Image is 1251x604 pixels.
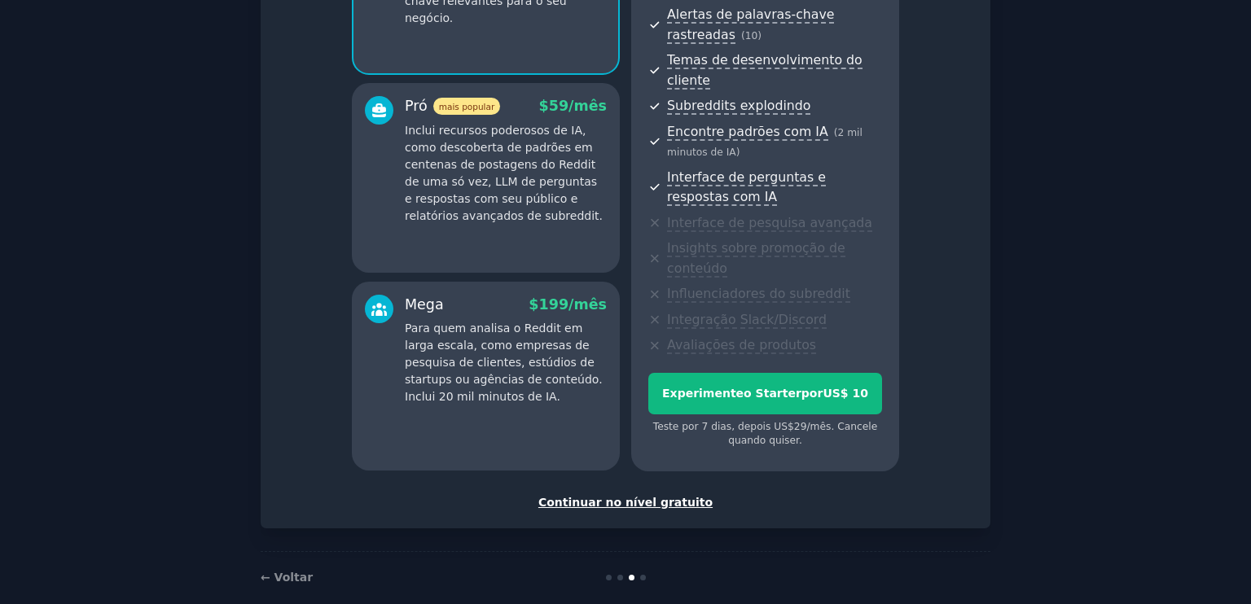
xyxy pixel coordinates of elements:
font: Avaliações de produtos [667,337,816,352]
font: Experimente [662,387,744,400]
font: Influenciadores do subreddit [667,286,850,301]
font: Inclui recursos poderosos de IA, como descoberta de padrões em centenas de postagens do Reddit de... [405,124,603,222]
button: Experimenteo StarterporUS$ 10 [648,373,882,414]
font: 199 [539,296,569,313]
font: /mês [568,296,607,313]
font: Continuar no nível gratuito [538,496,713,509]
font: Pró [405,98,428,114]
font: Mega [405,296,444,313]
font: 10 [745,30,758,42]
font: $ [539,98,549,114]
font: o Starter [744,387,801,400]
font: Insights sobre promoção de conteúdo [667,240,845,276]
font: ( [834,127,838,138]
font: Subreddits explodindo [667,98,810,113]
font: /mês [568,98,607,114]
font: Temas de desenvolvimento do cliente [667,52,863,88]
font: Interface de perguntas e respostas com IA [667,169,826,205]
font: ( [741,30,745,42]
font: ) [736,147,740,158]
font: 59 [549,98,568,114]
font: Alertas de palavras-chave rastreadas [667,7,834,42]
font: 29 [794,421,807,432]
font: Interface de pesquisa avançada [667,215,872,230]
font: Integração Slack/Discord [667,312,827,327]
font: $ [529,296,538,313]
font: /mês [806,421,831,432]
font: Encontre padrões com IA [667,124,828,139]
font: ) [757,30,762,42]
a: ← Voltar [261,571,313,584]
font: por [801,387,823,400]
font: Teste por 7 dias [653,421,732,432]
font: , depois US$ [731,421,794,432]
font: mais popular [439,102,494,112]
font: US$ 10 [823,387,868,400]
font: Para quem analisa o Reddit em larga escala, como empresas de pesquisa de clientes, estúdios de st... [405,322,603,403]
font: 2 mil minutos de IA [667,127,863,159]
